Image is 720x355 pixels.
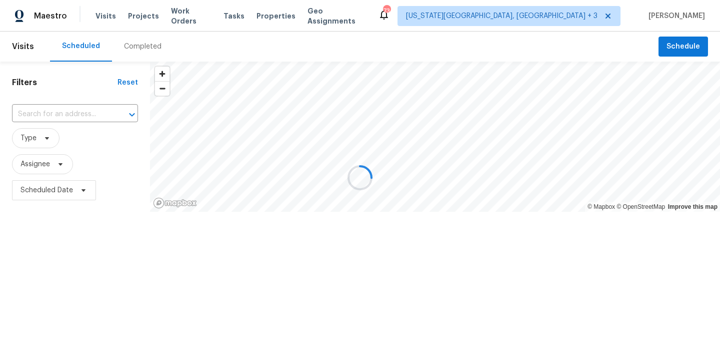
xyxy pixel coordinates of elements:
button: Zoom out [155,81,169,96]
span: Zoom out [155,82,169,96]
div: 73 [383,6,390,16]
a: Improve this map [668,203,717,210]
a: Mapbox [587,203,615,210]
a: OpenStreetMap [616,203,665,210]
a: Mapbox homepage [153,197,197,209]
button: Zoom in [155,67,169,81]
